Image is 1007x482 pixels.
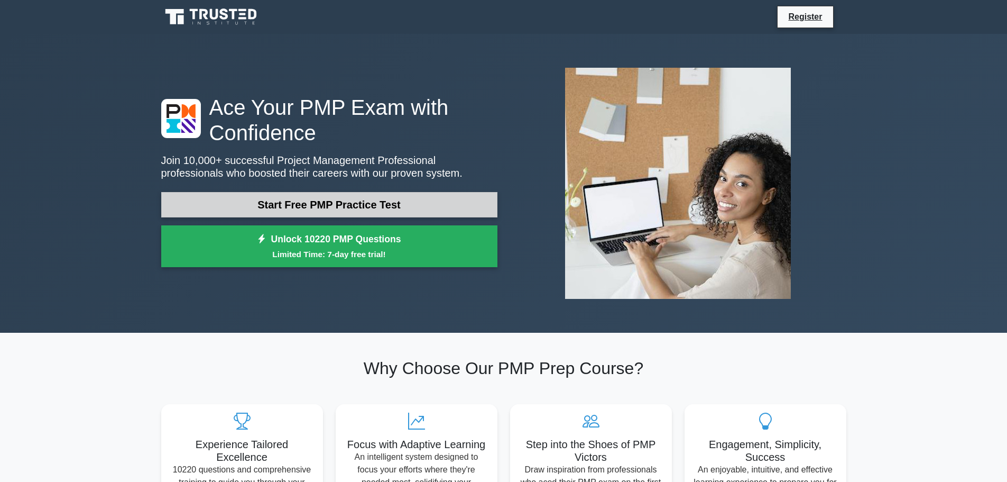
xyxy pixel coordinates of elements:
[161,358,846,378] h2: Why Choose Our PMP Prep Course?
[161,154,497,179] p: Join 10,000+ successful Project Management Professional professionals who boosted their careers w...
[161,192,497,217] a: Start Free PMP Practice Test
[170,438,315,463] h5: Experience Tailored Excellence
[344,438,489,451] h5: Focus with Adaptive Learning
[782,10,828,23] a: Register
[693,438,838,463] h5: Engagement, Simplicity, Success
[174,248,484,260] small: Limited Time: 7-day free trial!
[161,225,497,268] a: Unlock 10220 PMP QuestionsLimited Time: 7-day free trial!
[161,95,497,145] h1: Ace Your PMP Exam with Confidence
[519,438,663,463] h5: Step into the Shoes of PMP Victors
